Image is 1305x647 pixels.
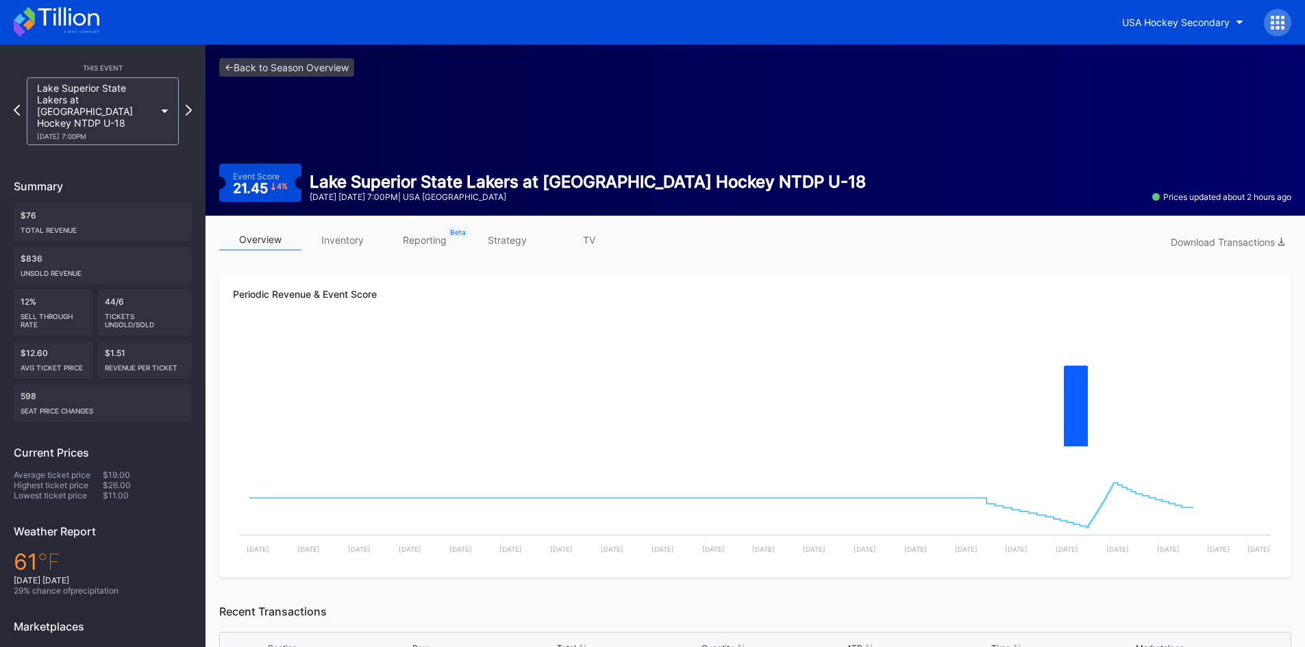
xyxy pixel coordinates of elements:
a: inventory [301,229,384,251]
text: [DATE] [601,545,623,553]
div: Event Score [233,171,279,181]
div: $1.51 [98,341,192,379]
div: $76 [14,203,192,241]
button: USA Hockey Secondary [1112,10,1254,35]
div: USA Hockey Secondary [1122,16,1230,28]
div: Weather Report [14,524,192,538]
text: [DATE] [499,545,522,553]
div: 61 [14,548,192,575]
a: overview [219,229,301,251]
text: [DATE] [702,545,725,553]
div: This Event [14,64,192,72]
div: Prices updated about 2 hours ago [1152,192,1291,202]
div: 21.45 [233,181,288,195]
text: [DATE] [247,545,269,553]
a: <-Back to Season Overview [219,58,354,77]
div: Lake Superior State Lakers at [GEOGRAPHIC_DATA] Hockey NTDP U-18 [310,172,866,192]
div: Download Transactions [1171,236,1284,248]
svg: Chart title [233,324,1278,461]
button: Download Transactions [1164,233,1291,251]
text: [DATE] [348,545,371,553]
div: [DATE] [DATE] [14,575,192,585]
div: [DATE] [DATE] 7:00PM | USA [GEOGRAPHIC_DATA] [310,192,866,202]
text: [DATE] [399,545,421,553]
svg: Chart title [233,461,1278,563]
text: [DATE] [1106,545,1129,553]
div: Periodic Revenue & Event Score [233,288,1278,300]
text: [DATE] [449,545,472,553]
span: ℉ [38,548,60,575]
div: Total Revenue [21,220,185,234]
div: Revenue per ticket [105,358,186,372]
div: $11.00 [103,490,192,500]
text: [DATE] [1157,545,1180,553]
div: [DATE] 7:00PM [37,132,155,140]
text: [DATE] [1207,545,1230,553]
div: Tickets Unsold/Sold [105,307,186,329]
div: 12% [14,290,92,335]
text: [DATE] [550,545,573,553]
a: reporting [384,229,466,251]
a: strategy [466,229,548,251]
text: [DATE] [803,545,825,553]
div: Highest ticket price [14,480,103,490]
div: $19.00 [103,470,192,480]
text: [DATE] [752,545,775,553]
a: TV [548,229,630,251]
div: seat price changes [21,401,185,415]
div: 29 % chance of precipitation [14,585,192,596]
text: [DATE] [955,545,978,553]
div: Unsold Revenue [21,264,185,277]
div: Lowest ticket price [14,490,103,500]
div: 44/6 [98,290,192,335]
div: $12.60 [14,341,92,379]
div: Lake Superior State Lakers at [GEOGRAPHIC_DATA] Hockey NTDP U-18 [37,82,155,140]
div: $836 [14,246,192,284]
text: [DATE] [297,545,320,553]
text: [DATE] [904,545,927,553]
div: Marketplaces [14,620,192,633]
text: [DATE] [1005,545,1028,553]
div: Current Prices [14,446,192,459]
div: Summary [14,179,192,193]
text: [DATE] [651,545,674,553]
text: [DATE] [854,545,876,553]
div: $26.00 [103,480,192,490]
div: Recent Transactions [219,605,1291,618]
text: [DATE] [1247,545,1270,553]
div: Average ticket price [14,470,103,480]
div: Sell Through Rate [21,307,86,329]
text: [DATE] [1056,545,1078,553]
div: 598 [14,384,192,422]
div: Avg ticket price [21,358,86,372]
div: 4 % [277,183,288,190]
